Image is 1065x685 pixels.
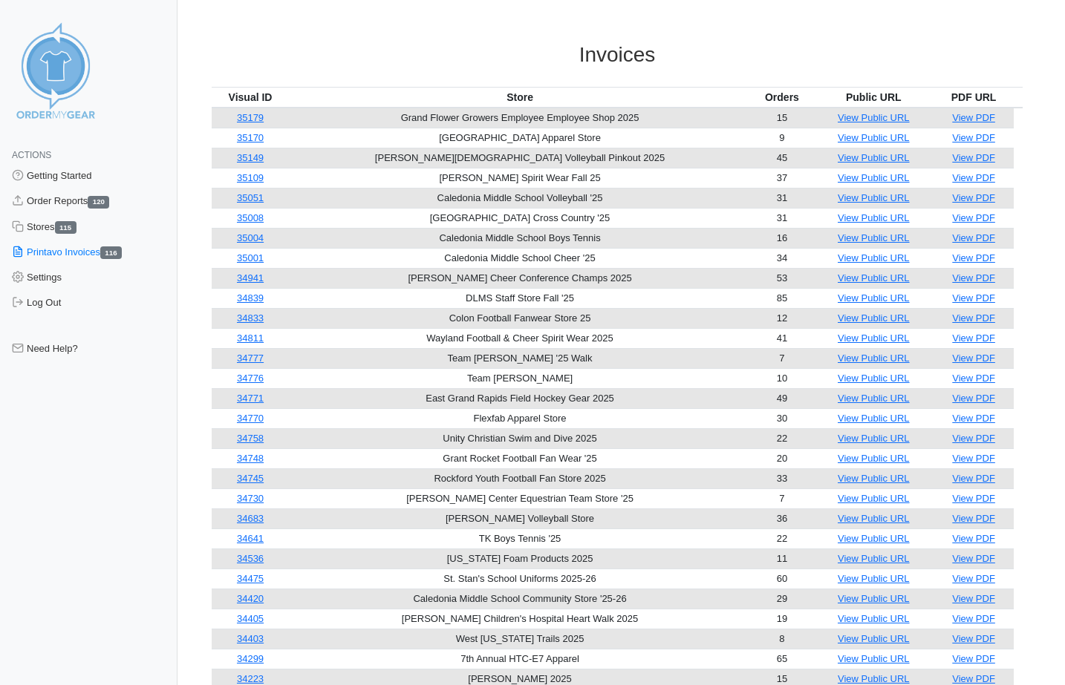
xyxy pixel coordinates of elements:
td: 49 [751,388,813,408]
a: View Public URL [838,453,910,464]
a: 34536 [237,553,264,564]
td: 31 [751,208,813,228]
td: 7th Annual HTC-E7 Apparel [289,649,751,669]
a: 35004 [237,232,264,243]
a: 34748 [237,453,264,464]
td: 15 [751,108,813,128]
td: [PERSON_NAME][DEMOGRAPHIC_DATA] Volleyball Pinkout 2025 [289,148,751,168]
span: 115 [55,221,76,234]
td: Unity Christian Swim and Dive 2025 [289,428,751,448]
td: Caledonia Middle School Volleyball '25 [289,188,751,208]
td: [PERSON_NAME] Volleyball Store [289,508,751,528]
a: View Public URL [838,573,910,584]
td: [GEOGRAPHIC_DATA] Cross Country '25 [289,208,751,228]
a: View PDF [952,613,995,624]
th: Store [289,87,751,108]
td: 16 [751,228,813,248]
td: West [US_STATE] Trails 2025 [289,629,751,649]
td: TK Boys Tennis '25 [289,528,751,548]
td: 33 [751,468,813,488]
a: View PDF [952,513,995,524]
a: View PDF [952,292,995,304]
a: View Public URL [838,112,910,123]
td: 10 [751,368,813,388]
a: View PDF [952,533,995,544]
a: View Public URL [838,192,910,203]
td: 31 [751,188,813,208]
a: View PDF [952,453,995,464]
a: View Public URL [838,413,910,424]
a: 34771 [237,393,264,404]
td: 53 [751,268,813,288]
a: 34641 [237,533,264,544]
td: Caledonia Middle School Cheer '25 [289,248,751,268]
a: 35051 [237,192,264,203]
td: 30 [751,408,813,428]
th: PDF URL [934,87,1014,108]
a: View Public URL [838,393,910,404]
td: DLMS Staff Store Fall '25 [289,288,751,308]
a: 34683 [237,513,264,524]
a: View Public URL [838,633,910,644]
a: View Public URL [838,353,910,364]
a: View Public URL [838,653,910,664]
a: View Public URL [838,172,910,183]
a: View Public URL [838,513,910,524]
td: 34 [751,248,813,268]
a: View PDF [952,312,995,324]
td: 8 [751,629,813,649]
a: View PDF [952,152,995,163]
a: View Public URL [838,332,910,344]
a: View Public URL [838,433,910,444]
td: East Grand Rapids Field Hockey Gear 2025 [289,388,751,408]
a: 35179 [237,112,264,123]
td: 29 [751,589,813,609]
td: [US_STATE] Foam Products 2025 [289,548,751,568]
a: 34403 [237,633,264,644]
a: View PDF [952,553,995,564]
a: 34745 [237,473,264,484]
a: View PDF [952,673,995,684]
a: View Public URL [838,212,910,223]
td: [PERSON_NAME] Children's Hospital Heart Walk 2025 [289,609,751,629]
a: 34777 [237,353,264,364]
a: View PDF [952,593,995,604]
td: 85 [751,288,813,308]
td: Wayland Football & Cheer Spirit Wear 2025 [289,328,751,348]
a: 35170 [237,132,264,143]
td: 11 [751,548,813,568]
td: 41 [751,328,813,348]
a: View PDF [952,172,995,183]
td: 60 [751,568,813,589]
a: View Public URL [838,152,910,163]
a: View Public URL [838,593,910,604]
a: View PDF [952,573,995,584]
span: 116 [100,246,122,259]
a: View PDF [952,212,995,223]
a: View Public URL [838,493,910,504]
a: 34941 [237,272,264,283]
td: Rockford Youth Football Fan Store 2025 [289,468,751,488]
td: Colon Football Fanwear Store 25 [289,308,751,328]
a: View PDF [952,132,995,143]
a: 34405 [237,613,264,624]
th: Orders [751,87,813,108]
td: 45 [751,148,813,168]
a: View Public URL [838,473,910,484]
td: Caledonia Middle School Community Store '25-26 [289,589,751,609]
a: 34839 [237,292,264,304]
a: View PDF [952,332,995,344]
td: 20 [751,448,813,468]
th: Public URL [813,87,934,108]
td: [GEOGRAPHIC_DATA] Apparel Store [289,128,751,148]
td: 9 [751,128,813,148]
td: Team [PERSON_NAME] '25 Walk [289,348,751,368]
a: 35001 [237,252,264,263]
td: 65 [751,649,813,669]
td: 22 [751,428,813,448]
a: View PDF [952,493,995,504]
a: 34833 [237,312,264,324]
th: Visual ID [212,87,289,108]
a: 34475 [237,573,264,584]
td: 7 [751,488,813,508]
